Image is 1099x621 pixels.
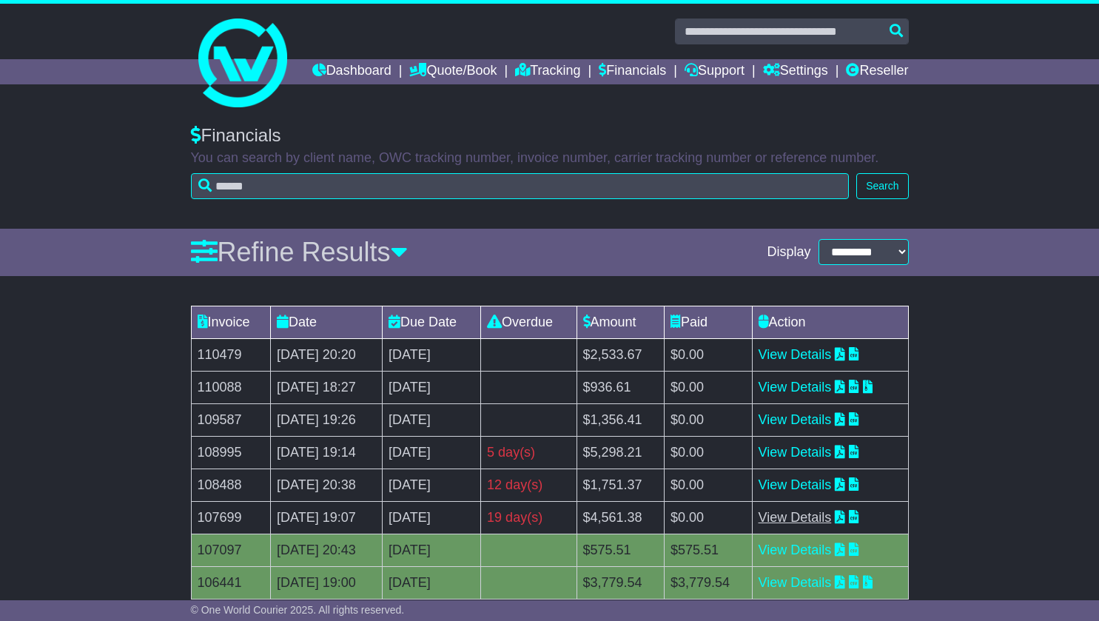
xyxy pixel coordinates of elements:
[312,59,391,84] a: Dashboard
[191,306,270,338] td: Invoice
[759,445,832,460] a: View Details
[515,59,580,84] a: Tracking
[382,436,480,469] td: [DATE]
[191,501,270,534] td: 107699
[665,338,753,371] td: $0.00
[759,477,832,492] a: View Details
[487,508,570,528] div: 19 day(s)
[191,469,270,501] td: 108488
[599,59,666,84] a: Financials
[577,403,665,436] td: $1,356.41
[763,59,828,84] a: Settings
[191,338,270,371] td: 110479
[487,443,570,463] div: 5 day(s)
[665,371,753,403] td: $0.00
[382,469,480,501] td: [DATE]
[752,306,908,338] td: Action
[665,306,753,338] td: Paid
[270,534,382,566] td: [DATE] 20:43
[191,125,909,147] div: Financials
[577,338,665,371] td: $2,533.67
[856,173,908,199] button: Search
[191,436,270,469] td: 108995
[382,371,480,403] td: [DATE]
[487,475,570,495] div: 12 day(s)
[382,501,480,534] td: [DATE]
[665,534,753,566] td: $575.51
[191,150,909,167] p: You can search by client name, OWC tracking number, invoice number, carrier tracking number or re...
[665,469,753,501] td: $0.00
[767,244,810,261] span: Display
[577,436,665,469] td: $5,298.21
[759,543,832,557] a: View Details
[382,306,480,338] td: Due Date
[577,306,665,338] td: Amount
[191,403,270,436] td: 109587
[665,566,753,599] td: $3,779.54
[270,436,382,469] td: [DATE] 19:14
[191,534,270,566] td: 107097
[191,566,270,599] td: 106441
[382,338,480,371] td: [DATE]
[270,501,382,534] td: [DATE] 19:07
[665,436,753,469] td: $0.00
[270,338,382,371] td: [DATE] 20:20
[382,403,480,436] td: [DATE]
[759,575,832,590] a: View Details
[665,501,753,534] td: $0.00
[191,604,405,616] span: © One World Courier 2025. All rights reserved.
[270,371,382,403] td: [DATE] 18:27
[577,469,665,501] td: $1,751.37
[665,403,753,436] td: $0.00
[577,566,665,599] td: $3,779.54
[270,469,382,501] td: [DATE] 20:38
[409,59,497,84] a: Quote/Book
[846,59,908,84] a: Reseller
[270,306,382,338] td: Date
[759,347,832,362] a: View Details
[685,59,745,84] a: Support
[577,501,665,534] td: $4,561.38
[382,534,480,566] td: [DATE]
[759,510,832,525] a: View Details
[481,306,577,338] td: Overdue
[759,412,832,427] a: View Details
[577,371,665,403] td: $936.61
[759,380,832,395] a: View Details
[270,403,382,436] td: [DATE] 19:26
[191,371,270,403] td: 110088
[382,566,480,599] td: [DATE]
[191,237,408,267] a: Refine Results
[577,534,665,566] td: $575.51
[270,566,382,599] td: [DATE] 19:00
